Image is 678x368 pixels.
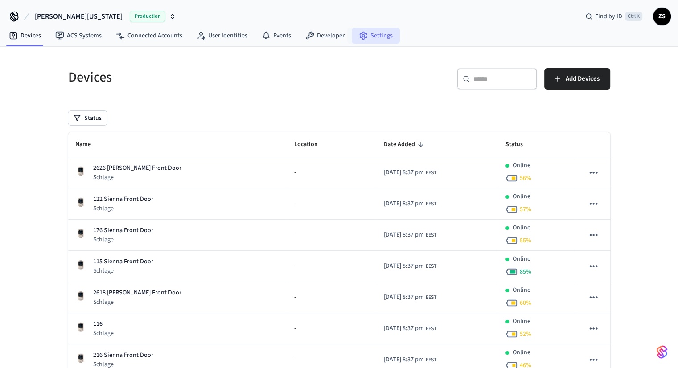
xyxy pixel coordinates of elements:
span: EEST [426,294,436,302]
span: Date Added [384,138,427,151]
span: [DATE] 8:37 pm [384,324,424,333]
span: [DATE] 8:37 pm [384,168,424,177]
span: 55 % [520,236,531,245]
a: ACS Systems [48,28,109,44]
span: - [294,355,296,364]
a: Events [255,28,298,44]
span: EEST [426,169,436,177]
p: Schlage [93,266,153,275]
button: ZS [653,8,671,25]
span: EEST [426,262,436,270]
img: Schlage Sense Smart Deadbolt with Camelot Trim, Front [75,166,86,176]
a: User Identities [189,28,255,44]
button: Add Devices [544,68,610,90]
p: 122 Sienna Front Door [93,195,153,204]
p: Online [513,286,530,295]
p: Online [513,317,530,326]
img: Schlage Sense Smart Deadbolt with Camelot Trim, Front [75,353,86,364]
p: 2618 [PERSON_NAME] Front Door [93,288,181,298]
span: [DATE] 8:37 pm [384,230,424,240]
p: Schlage [93,235,153,244]
a: Connected Accounts [109,28,189,44]
span: - [294,324,296,333]
p: 116 [93,319,114,329]
span: Location [294,138,329,151]
p: Schlage [93,173,181,182]
span: [DATE] 8:37 pm [384,355,424,364]
span: Name [75,138,103,151]
img: Schlage Sense Smart Deadbolt with Camelot Trim, Front [75,197,86,208]
p: Online [513,348,530,357]
span: 57 % [520,205,531,214]
div: Europe/Bucharest [384,355,436,364]
p: 216 Sienna Front Door [93,351,153,360]
span: 60 % [520,298,531,307]
span: Add Devices [566,73,600,85]
span: EEST [426,356,436,364]
span: 52 % [520,330,531,339]
span: [DATE] 8:37 pm [384,262,424,271]
span: EEST [426,200,436,208]
div: Find by IDCtrl K [578,8,649,25]
span: EEST [426,325,436,333]
img: Schlage Sense Smart Deadbolt with Camelot Trim, Front [75,259,86,270]
span: [DATE] 8:37 pm [384,293,424,302]
div: Europe/Bucharest [384,230,436,240]
p: Schlage [93,329,114,338]
span: Find by ID [595,12,622,21]
p: Schlage [93,298,181,307]
a: Devices [2,28,48,44]
span: - [294,168,296,177]
span: - [294,230,296,240]
p: Online [513,192,530,201]
div: Europe/Bucharest [384,293,436,302]
span: 85 % [520,267,531,276]
span: - [294,199,296,209]
p: 115 Sienna Front Door [93,257,153,266]
a: Settings [352,28,400,44]
div: Europe/Bucharest [384,199,436,209]
a: Developer [298,28,352,44]
span: [PERSON_NAME][US_STATE] [35,11,123,22]
p: Online [513,161,530,170]
div: Europe/Bucharest [384,262,436,271]
span: EEST [426,231,436,239]
div: Europe/Bucharest [384,168,436,177]
h5: Devices [68,68,334,86]
p: Schlage [93,204,153,213]
div: Europe/Bucharest [384,324,436,333]
img: Schlage Sense Smart Deadbolt with Camelot Trim, Front [75,322,86,332]
p: 176 Sienna Front Door [93,226,153,235]
img: Schlage Sense Smart Deadbolt with Camelot Trim, Front [75,228,86,239]
p: 2626 [PERSON_NAME] Front Door [93,164,181,173]
p: Online [513,223,530,233]
span: - [294,262,296,271]
span: 56 % [520,174,531,183]
button: Status [68,111,107,125]
span: Ctrl K [625,12,642,21]
span: ZS [654,8,670,25]
img: Schlage Sense Smart Deadbolt with Camelot Trim, Front [75,290,86,301]
p: Online [513,254,530,264]
span: - [294,293,296,302]
span: Status [505,138,534,151]
span: [DATE] 8:37 pm [384,199,424,209]
img: SeamLogoGradient.69752ec5.svg [657,345,667,359]
span: Production [130,11,165,22]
